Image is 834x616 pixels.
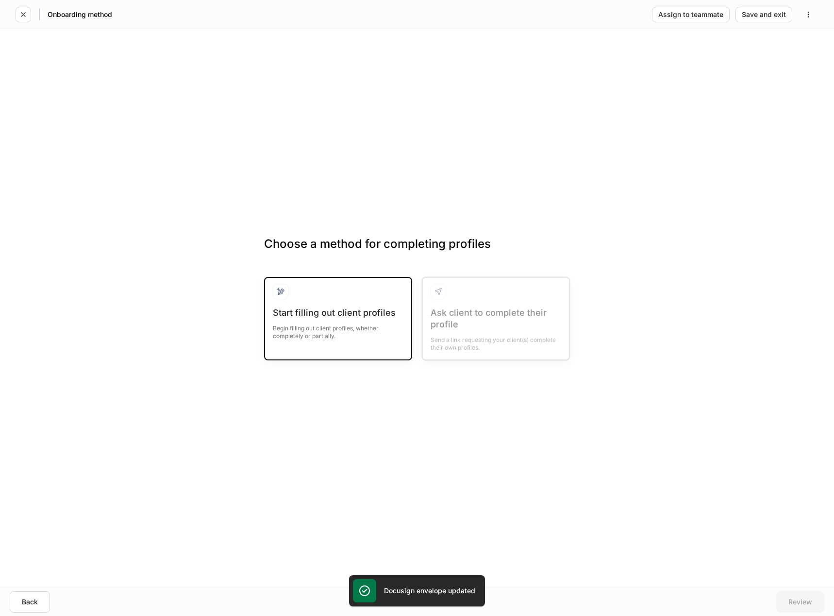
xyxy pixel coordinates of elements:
[652,7,730,22] button: Assign to teammate
[10,591,50,613] button: Back
[273,319,403,340] div: Begin filling out client profiles, whether completely or partially.
[658,11,723,18] div: Assign to teammate
[48,10,112,19] h5: Onboarding method
[273,307,403,319] div: Start filling out client profiles
[22,599,38,605] div: Back
[742,11,786,18] div: Save and exit
[264,236,570,267] h3: Choose a method for completing profiles
[384,586,475,596] h5: Docusign envelope updated
[735,7,792,22] button: Save and exit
